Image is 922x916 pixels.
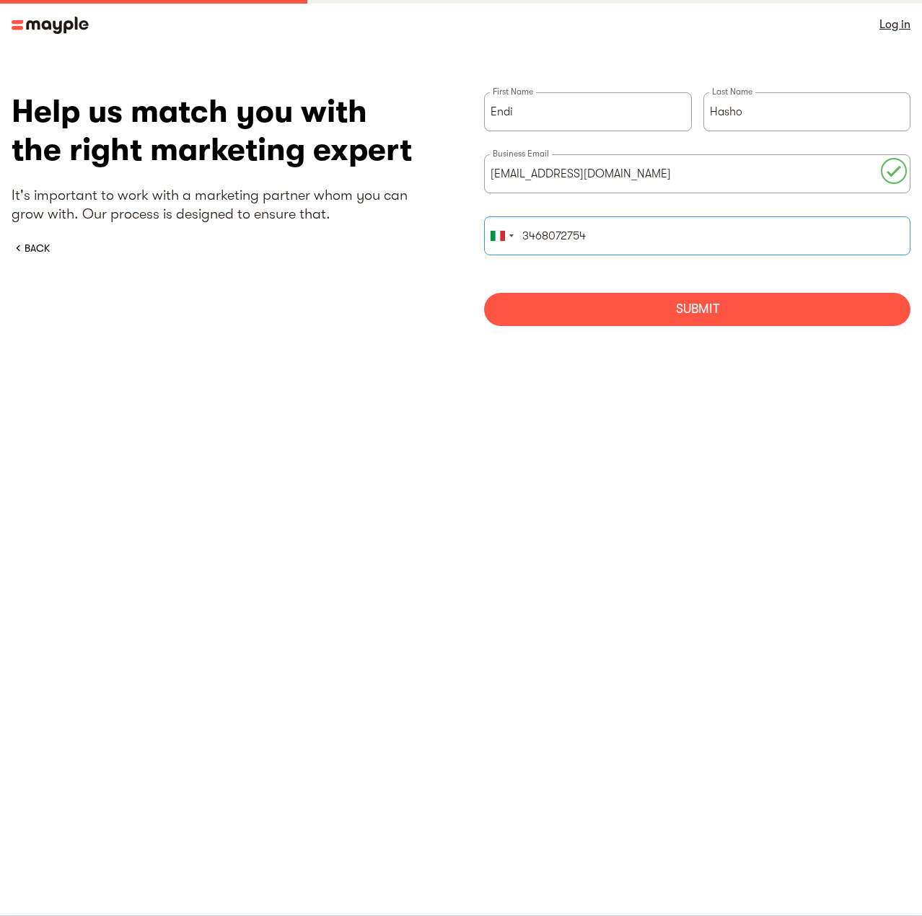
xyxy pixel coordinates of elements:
[709,86,755,97] label: Last Name
[484,216,910,255] input: Phone Number
[485,217,518,255] div: Italy (Italia): +39
[879,14,910,35] a: Log in
[490,148,552,159] label: Business Email
[490,86,536,97] label: First Name
[484,92,910,326] form: briefForm
[12,186,438,224] p: It's important to work with a marketing partner whom you can grow with. Our process is designed t...
[12,92,438,169] h1: Help us match you with the right marketing expert
[25,241,50,255] div: BACK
